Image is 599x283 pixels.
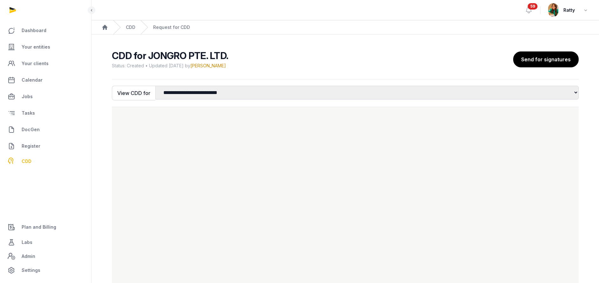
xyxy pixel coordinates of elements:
span: Dashboard [22,27,46,34]
span: Your clients [22,60,49,67]
button: View CDD for [112,86,155,100]
span: CDD [22,158,31,165]
a: Labs [5,235,86,250]
a: CDD [126,24,135,30]
span: Calendar [22,76,43,84]
a: Your clients [5,56,86,71]
span: Register [22,142,40,150]
span: Plan and Billing [22,223,56,231]
span: DocGen [22,126,40,133]
span: Your entities [22,43,50,51]
a: Admin [5,250,86,263]
a: Settings [5,263,86,278]
a: Jobs [5,89,86,104]
span: [PERSON_NAME] [190,63,226,68]
a: Plan and Billing [5,219,86,235]
span: CDD for JONGRO PTE. LTD. [112,50,228,61]
span: Ratty [563,6,575,14]
nav: Breadcrumb [92,20,599,35]
span: Labs [22,239,32,246]
div: Request for CDD [153,24,190,30]
a: CDD [5,155,86,168]
span: Admin [22,253,35,260]
a: Calendar [5,72,86,88]
span: Status: Created • Updated [DATE] by [112,63,508,69]
span: 59 [528,3,538,10]
a: DocGen [5,122,86,137]
img: avatar [548,3,558,17]
span: Tasks [22,109,35,117]
a: Dashboard [5,23,86,38]
a: Your entities [5,39,86,55]
span: Settings [22,266,40,274]
a: Tasks [5,105,86,121]
span: Jobs [22,93,33,100]
span: View CDD for [117,89,150,97]
a: Register [5,138,86,154]
button: Send for signatures [513,51,579,67]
